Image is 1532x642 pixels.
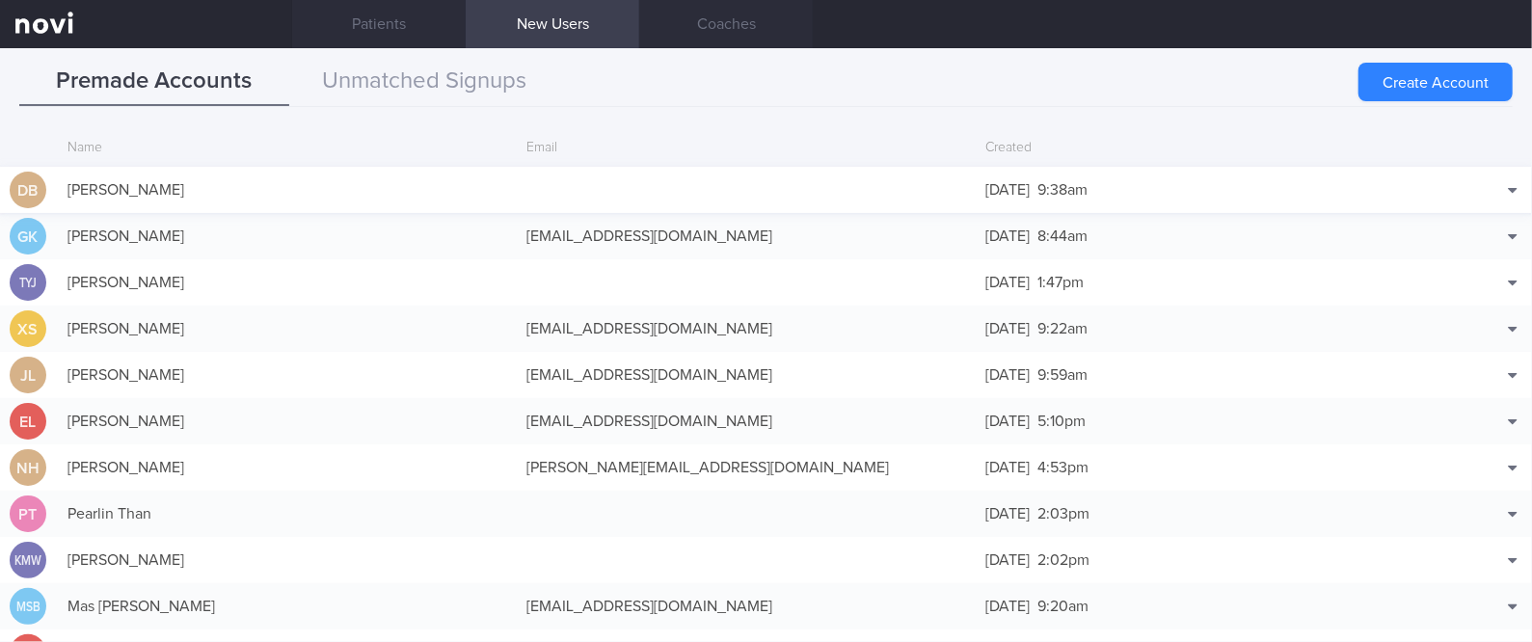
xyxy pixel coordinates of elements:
[986,182,1031,198] span: [DATE]
[986,552,1031,568] span: [DATE]
[58,130,517,167] div: Name
[1038,414,1087,429] span: 5:10pm
[1038,321,1089,336] span: 9:22am
[1038,506,1090,522] span: 2:03pm
[1038,275,1085,290] span: 1:47pm
[986,367,1031,383] span: [DATE]
[13,542,43,579] div: KMW
[58,495,517,533] div: Pearlin Than
[986,506,1031,522] span: [DATE]
[58,171,517,209] div: [PERSON_NAME]
[517,356,976,394] div: [EMAIL_ADDRESS][DOMAIN_NAME]
[977,130,1436,167] div: Created
[58,309,517,348] div: [PERSON_NAME]
[1038,367,1089,383] span: 9:59am
[517,587,976,626] div: [EMAIL_ADDRESS][DOMAIN_NAME]
[10,403,46,441] div: EL
[986,275,1031,290] span: [DATE]
[1038,460,1089,475] span: 4:53pm
[517,448,976,487] div: [PERSON_NAME][EMAIL_ADDRESS][DOMAIN_NAME]
[1038,228,1089,244] span: 8:44am
[1358,63,1513,101] button: Create Account
[13,588,43,626] div: MSB
[10,357,46,394] div: JL
[58,541,517,579] div: [PERSON_NAME]
[986,321,1031,336] span: [DATE]
[1038,552,1090,568] span: 2:02pm
[517,309,976,348] div: [EMAIL_ADDRESS][DOMAIN_NAME]
[1038,599,1089,614] span: 9:20am
[517,130,976,167] div: Email
[517,402,976,441] div: [EMAIL_ADDRESS][DOMAIN_NAME]
[58,587,517,626] div: Mas [PERSON_NAME]
[58,263,517,302] div: [PERSON_NAME]
[58,448,517,487] div: [PERSON_NAME]
[58,402,517,441] div: [PERSON_NAME]
[10,218,46,255] div: GK
[19,58,289,106] button: Premade Accounts
[13,264,43,302] div: TYJ
[10,172,46,209] div: DB
[10,495,46,533] div: PT
[986,414,1031,429] span: [DATE]
[289,58,559,106] button: Unmatched Signups
[1038,182,1089,198] span: 9:38am
[986,228,1031,244] span: [DATE]
[986,460,1031,475] span: [DATE]
[58,356,517,394] div: [PERSON_NAME]
[58,217,517,255] div: [PERSON_NAME]
[517,217,976,255] div: [EMAIL_ADDRESS][DOMAIN_NAME]
[10,310,46,348] div: XS
[986,599,1031,614] span: [DATE]
[10,449,46,487] div: NH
